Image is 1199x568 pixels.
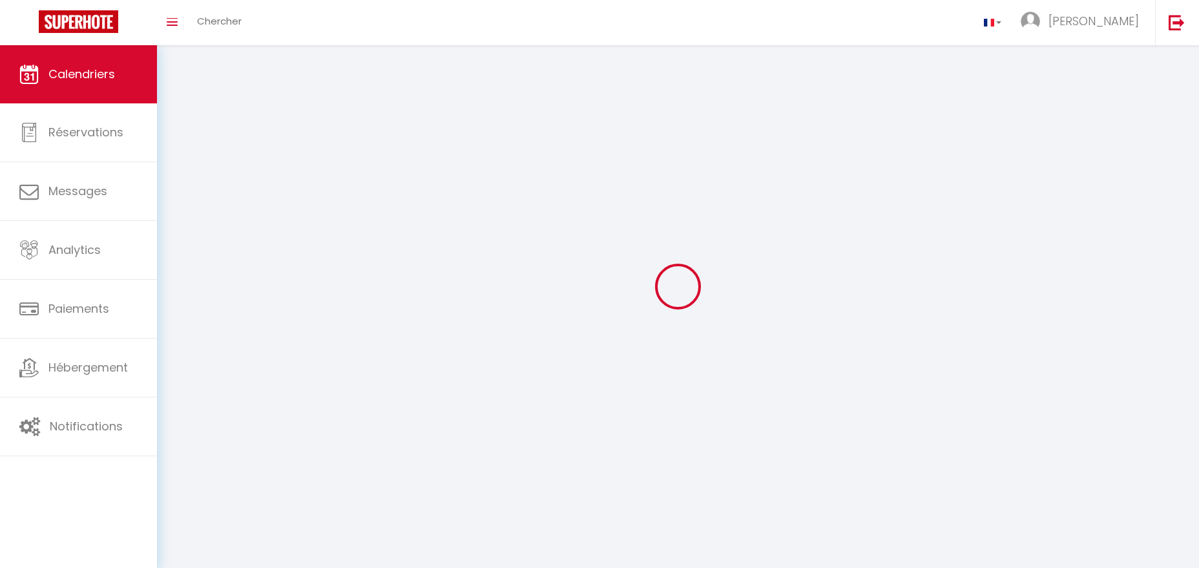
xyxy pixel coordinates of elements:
span: Analytics [48,242,101,258]
span: Messages [48,183,107,199]
span: Réservations [48,124,123,140]
span: Chercher [197,14,242,28]
span: Calendriers [48,66,115,82]
span: [PERSON_NAME] [1048,13,1139,29]
img: logout [1169,14,1185,30]
img: ... [1021,12,1040,31]
span: Hébergement [48,359,128,375]
span: Paiements [48,300,109,317]
span: Notifications [50,418,123,434]
img: Super Booking [39,10,118,33]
